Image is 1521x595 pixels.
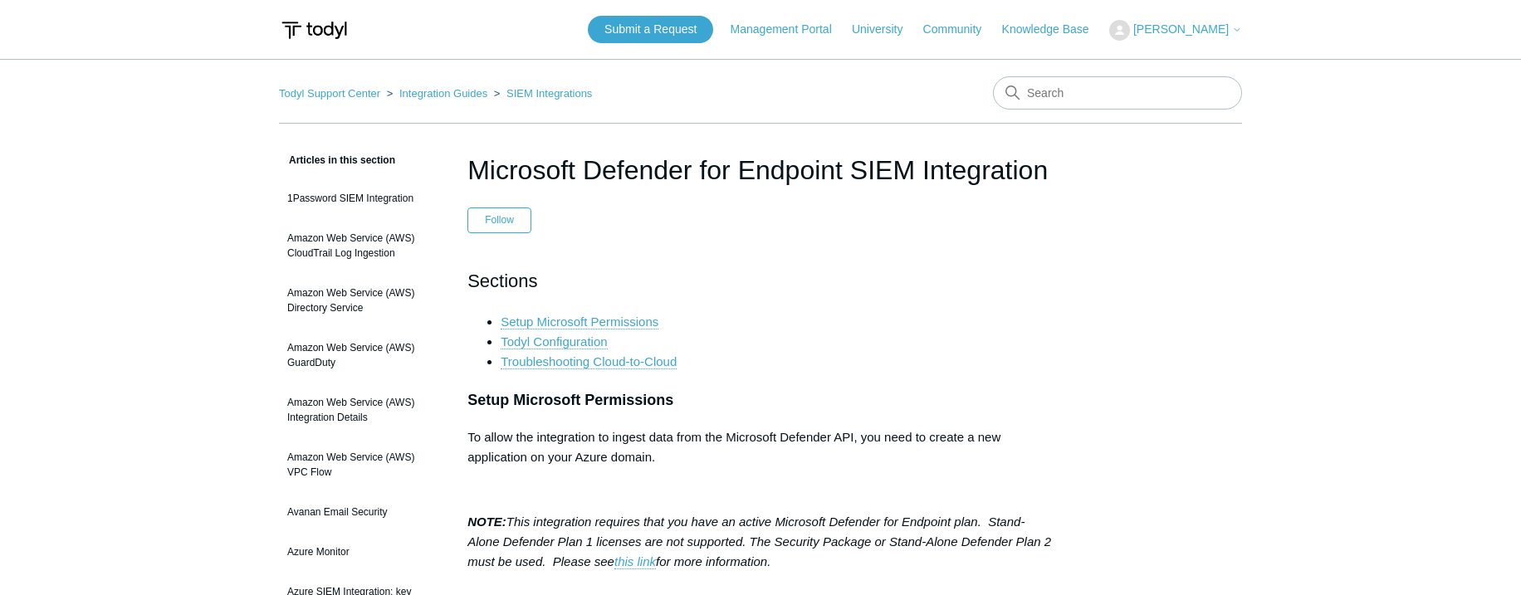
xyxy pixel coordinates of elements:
a: Setup Microsoft Permissions [501,315,658,329]
a: Community [923,21,999,38]
em: This integration requires that you have an active Microsoft Defender for Endpoint plan. Stand-Alo... [467,515,1051,569]
img: Todyl Support Center Help Center home page [279,15,350,46]
a: Azure Monitor [279,536,443,568]
span: [PERSON_NAME] [1133,22,1229,36]
strong: NOTE: [467,515,506,529]
a: Management Portal [731,21,849,38]
a: SIEM Integrations [506,87,592,100]
h1: Microsoft Defender for Endpoint SIEM Integration [467,150,1054,190]
h3: Setup Microsoft Permissions [467,388,1054,412]
p: To allow the integration to ingest data from the Microsoft Defender API, you need to create a new... [467,427,1054,467]
a: Integration Guides [399,87,487,100]
input: Search [993,76,1242,110]
li: Todyl Support Center [279,87,384,100]
a: Todyl Configuration [501,334,607,349]
li: Integration Guides [384,87,491,100]
a: Knowledge Base [1002,21,1106,38]
li: SIEM Integrations [491,87,593,100]
a: Amazon Web Service (AWS) GuardDuty [279,332,443,378]
a: Amazon Web Service (AWS) Directory Service [279,277,443,324]
a: Submit a Request [588,16,713,43]
a: Amazon Web Service (AWS) VPC Flow [279,441,443,488]
h2: Sections [467,266,1054,295]
a: this link [614,554,656,569]
a: University [852,21,919,38]
a: 1Password SIEM Integration [279,183,443,214]
a: Troubleshooting Cloud-to-Cloud [501,354,677,369]
button: [PERSON_NAME] [1109,20,1242,41]
a: Amazon Web Service (AWS) Integration Details [279,387,443,433]
button: Follow Article [467,207,531,232]
a: Todyl Support Center [279,87,380,100]
a: Avanan Email Security [279,496,443,528]
a: Amazon Web Service (AWS) CloudTrail Log Ingestion [279,222,443,269]
span: Articles in this section [279,154,395,166]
